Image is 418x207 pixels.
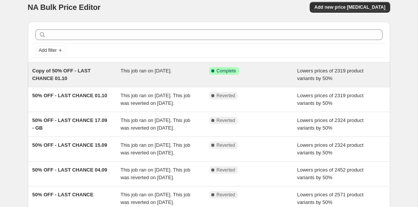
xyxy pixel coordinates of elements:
span: Reverted [217,93,235,99]
span: Lowers prices of 2452 product variants by 50% [297,167,363,180]
span: This job ran on [DATE]. [121,68,172,74]
span: This job ran on [DATE]. This job was reverted on [DATE]. [121,142,190,156]
button: Add new price [MEDICAL_DATA] [310,2,390,13]
span: 50% OFF - LAST CHANCE 15.09 [32,142,108,148]
span: Lowers prices of 2324 product variants by 50% [297,142,363,156]
span: NA Bulk Price Editor [28,3,101,11]
span: Lowers prices of 2319 product variants by 50% [297,68,363,81]
span: Lowers prices of 2324 product variants by 50% [297,117,363,131]
span: Reverted [217,192,235,198]
span: Add filter [39,47,57,53]
span: This job ran on [DATE]. This job was reverted on [DATE]. [121,117,190,131]
span: Copy of 50% OFF - LAST CHANCE 01.10 [32,68,91,81]
span: Lowers prices of 2319 product variants by 50% [297,93,363,106]
span: This job ran on [DATE]. This job was reverted on [DATE]. [121,93,190,106]
button: Add filter [35,46,66,55]
span: This job ran on [DATE]. This job was reverted on [DATE]. [121,192,190,205]
span: Complete [217,68,236,74]
span: 50% OFF - LAST CHANCE [32,192,93,197]
span: 50% OFF - LAST CHANCE 17.09 - GB [32,117,108,131]
span: Lowers prices of 2571 product variants by 50% [297,192,363,205]
span: 50% OFF - LAST CHANCE 01.10 [32,93,108,98]
span: 50% OFF - LAST CHANCE 04.09 [32,167,108,173]
span: Reverted [217,142,235,148]
span: Reverted [217,117,235,124]
span: Add new price [MEDICAL_DATA] [314,4,385,10]
span: This job ran on [DATE]. This job was reverted on [DATE]. [121,167,190,180]
span: Reverted [217,167,235,173]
